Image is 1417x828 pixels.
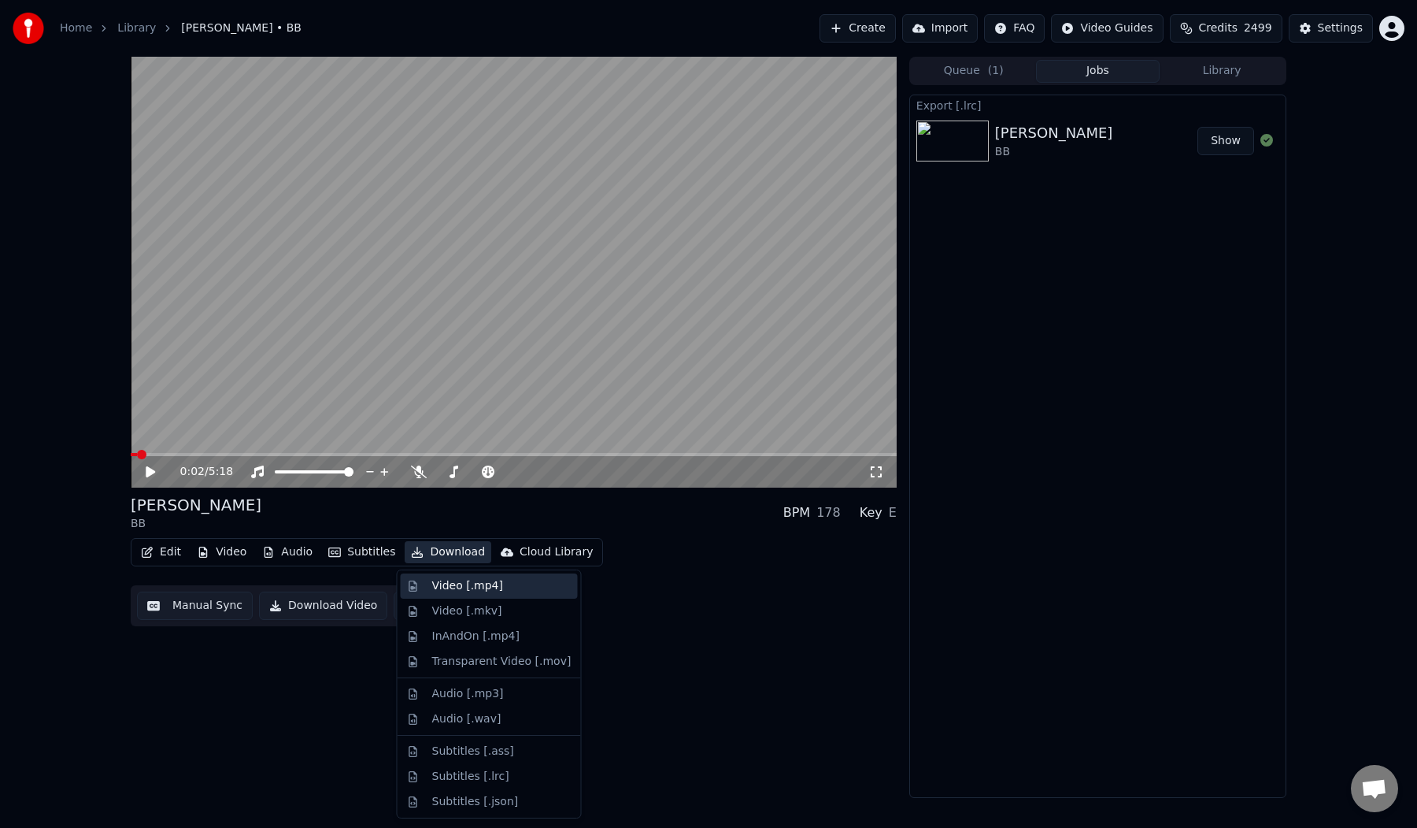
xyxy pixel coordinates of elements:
[432,744,514,759] div: Subtitles [.ass]
[1170,14,1282,43] button: Credits2499
[1051,14,1163,43] button: Video Guides
[1318,20,1363,36] div: Settings
[131,494,261,516] div: [PERSON_NAME]
[860,503,882,522] div: Key
[1199,20,1238,36] span: Credits
[131,516,261,532] div: BB
[432,654,572,670] div: Transparent Video [.mov]
[995,144,1113,160] div: BB
[137,592,253,620] button: Manual Sync
[1244,20,1272,36] span: 2499
[209,464,233,480] span: 5:18
[60,20,92,36] a: Home
[432,769,509,785] div: Subtitles [.lrc]
[520,544,593,560] div: Cloud Library
[902,14,978,43] button: Import
[180,464,205,480] span: 0:02
[783,503,810,522] div: BPM
[259,592,387,620] button: Download Video
[191,541,253,563] button: Video
[910,95,1286,114] div: Export [.lrc]
[432,711,501,727] div: Audio [.wav]
[816,503,841,522] div: 178
[988,63,1004,79] span: ( 1 )
[912,60,1036,83] button: Queue
[394,592,539,620] button: Open Dual Screen
[13,13,44,44] img: youka
[1160,60,1284,83] button: Library
[432,686,504,702] div: Audio [.mp3]
[181,20,302,36] span: [PERSON_NAME] • BB
[180,464,218,480] div: /
[889,503,897,522] div: E
[135,541,187,563] button: Edit
[995,122,1113,144] div: [PERSON_NAME]
[1197,127,1254,155] button: Show
[322,541,401,563] button: Subtitles
[432,603,502,619] div: Video [.mkv]
[432,629,520,644] div: InAndOn [.mp4]
[60,20,302,36] nav: breadcrumb
[432,794,519,810] div: Subtitles [.json]
[1289,14,1373,43] button: Settings
[117,20,156,36] a: Library
[984,14,1045,43] button: FAQ
[405,541,491,563] button: Download
[819,14,896,43] button: Create
[432,578,503,594] div: Video [.mp4]
[256,541,319,563] button: Audio
[1036,60,1160,83] button: Jobs
[1351,765,1398,812] div: Open chat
